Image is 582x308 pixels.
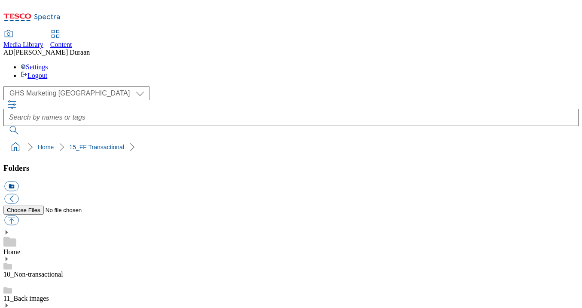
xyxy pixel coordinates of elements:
[3,248,20,256] a: Home
[50,41,72,48] span: Content
[3,109,579,126] input: Search by names or tags
[38,144,54,151] a: Home
[50,31,72,49] a: Content
[3,163,579,173] h3: Folders
[21,63,48,71] a: Settings
[3,49,13,56] span: AD
[69,144,124,151] a: 15_FF Transactional
[3,41,43,48] span: Media Library
[21,72,47,79] a: Logout
[9,140,22,154] a: home
[3,31,43,49] a: Media Library
[13,49,90,56] span: [PERSON_NAME] Duraan
[3,295,49,302] a: 11_Back images
[3,271,63,278] a: 10_Non-transactional
[3,139,579,155] nav: breadcrumb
